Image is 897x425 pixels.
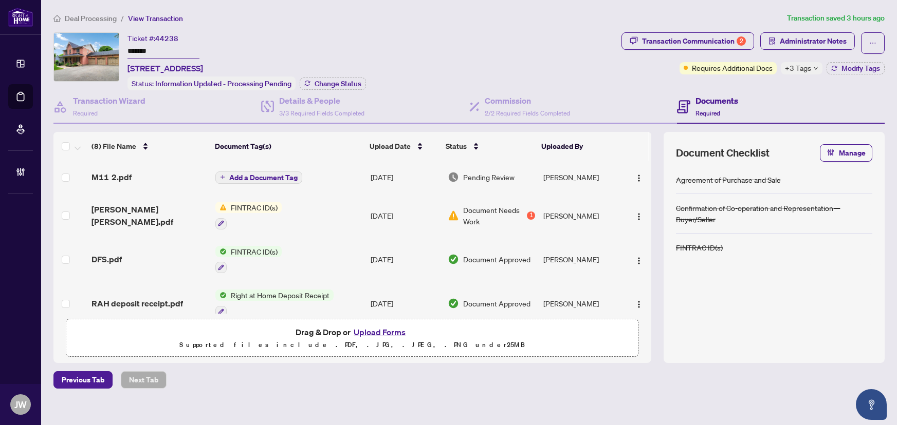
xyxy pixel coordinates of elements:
[539,238,624,282] td: [PERSON_NAME]
[820,144,872,162] button: Manage
[215,246,282,274] button: Status IconFINTRAC ID(s)
[539,194,624,238] td: [PERSON_NAME]
[856,389,887,420] button: Open asap
[621,32,754,50] button: Transaction Communication2
[463,254,530,265] span: Document Approved
[279,94,364,107] h4: Details & People
[227,289,334,301] span: Right at Home Deposit Receipt
[463,204,525,227] span: Document Needs Work
[215,289,227,301] img: Status Icon
[367,161,443,194] td: [DATE]
[642,33,746,49] div: Transaction Communication
[485,109,570,117] span: 2/2 Required Fields Completed
[537,132,621,161] th: Uploaded By
[72,339,632,351] p: Supported files include .PDF, .JPG, .JPEG, .PNG under 25 MB
[300,78,366,90] button: Change Status
[315,80,361,87] span: Change Status
[66,319,638,357] span: Drag & Drop orUpload FormsSupported files include .PDF, .JPG, .JPEG, .PNG under25MB
[215,202,227,213] img: Status Icon
[676,242,723,253] div: FINTRAC ID(s)
[695,109,720,117] span: Required
[446,141,467,152] span: Status
[367,281,443,325] td: [DATE]
[91,253,122,265] span: DFS.pdf
[787,12,885,24] article: Transaction saved 3 hours ago
[121,371,167,389] button: Next Tab
[279,109,364,117] span: 3/3 Required Fields Completed
[215,202,282,229] button: Status IconFINTRAC ID(s)
[128,14,183,23] span: View Transaction
[53,371,113,389] button: Previous Tab
[635,174,643,182] img: Logo
[442,132,537,161] th: Status
[527,211,535,220] div: 1
[215,170,302,184] button: Add a Document Tag
[760,32,855,50] button: Administrator Notes
[539,281,624,325] td: [PERSON_NAME]
[631,207,647,224] button: Logo
[485,94,570,107] h4: Commission
[91,141,136,152] span: (8) File Name
[448,210,459,221] img: Document Status
[53,15,61,22] span: home
[91,297,183,310] span: RAH deposit receipt.pdf
[785,62,811,74] span: +3 Tags
[367,194,443,238] td: [DATE]
[635,212,643,221] img: Logo
[841,65,880,72] span: Modify Tags
[87,132,211,161] th: (8) File Name
[14,397,27,412] span: JW
[211,132,365,161] th: Document Tag(s)
[127,76,296,90] div: Status:
[351,325,409,339] button: Upload Forms
[220,175,225,180] span: plus
[780,33,847,49] span: Administrator Notes
[8,8,33,27] img: logo
[54,33,119,81] img: IMG-N12182981_1.jpg
[73,109,98,117] span: Required
[448,298,459,309] img: Document Status
[127,32,178,44] div: Ticket #:
[370,141,411,152] span: Upload Date
[91,203,208,228] span: [PERSON_NAME] [PERSON_NAME].pdf
[631,169,647,185] button: Logo
[65,14,117,23] span: Deal Processing
[827,62,885,74] button: Modify Tags
[448,171,459,183] img: Document Status
[631,251,647,267] button: Logo
[227,246,282,257] span: FINTRAC ID(s)
[635,300,643,308] img: Logo
[227,202,282,213] span: FINTRAC ID(s)
[296,325,409,339] span: Drag & Drop or
[155,79,291,88] span: Information Updated - Processing Pending
[73,94,145,107] h4: Transaction Wizard
[215,289,334,317] button: Status IconRight at Home Deposit Receipt
[695,94,738,107] h4: Documents
[813,66,818,71] span: down
[768,37,776,45] span: solution
[539,161,624,194] td: [PERSON_NAME]
[737,36,746,46] div: 2
[215,246,227,257] img: Status Icon
[869,40,876,47] span: ellipsis
[676,202,872,225] div: Confirmation of Co-operation and Representation—Buyer/Seller
[365,132,442,161] th: Upload Date
[448,254,459,265] img: Document Status
[635,257,643,265] img: Logo
[121,12,124,24] li: /
[692,62,773,73] span: Requires Additional Docs
[676,174,781,185] div: Agreement of Purchase and Sale
[631,295,647,312] button: Logo
[155,34,178,43] span: 44238
[839,145,866,161] span: Manage
[367,238,443,282] td: [DATE]
[229,174,298,181] span: Add a Document Tag
[463,171,515,183] span: Pending Review
[463,298,530,309] span: Document Approved
[91,171,132,183] span: M11 2.pdf
[215,171,302,184] button: Add a Document Tag
[676,146,770,160] span: Document Checklist
[127,62,203,74] span: [STREET_ADDRESS]
[62,372,104,388] span: Previous Tab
